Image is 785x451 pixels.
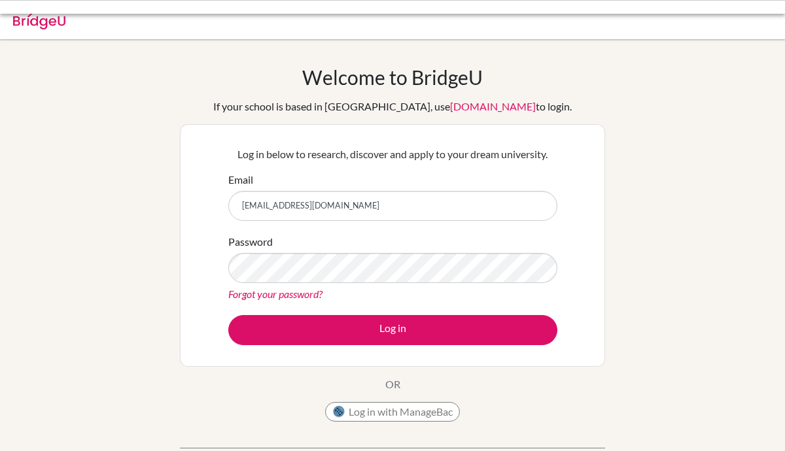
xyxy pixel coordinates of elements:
[450,100,536,112] a: [DOMAIN_NAME]
[213,99,572,114] div: If your school is based in [GEOGRAPHIC_DATA], use to login.
[13,10,576,26] div: Invalid email or password.
[228,172,253,188] label: Email
[325,402,460,422] button: Log in with ManageBac
[385,376,400,392] p: OR
[228,288,323,300] a: Forgot your password?
[228,234,273,250] label: Password
[228,146,557,162] p: Log in below to research, discover and apply to your dream university.
[228,315,557,345] button: Log in
[302,65,483,89] h1: Welcome to BridgeU
[13,8,65,29] img: Bridge-U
